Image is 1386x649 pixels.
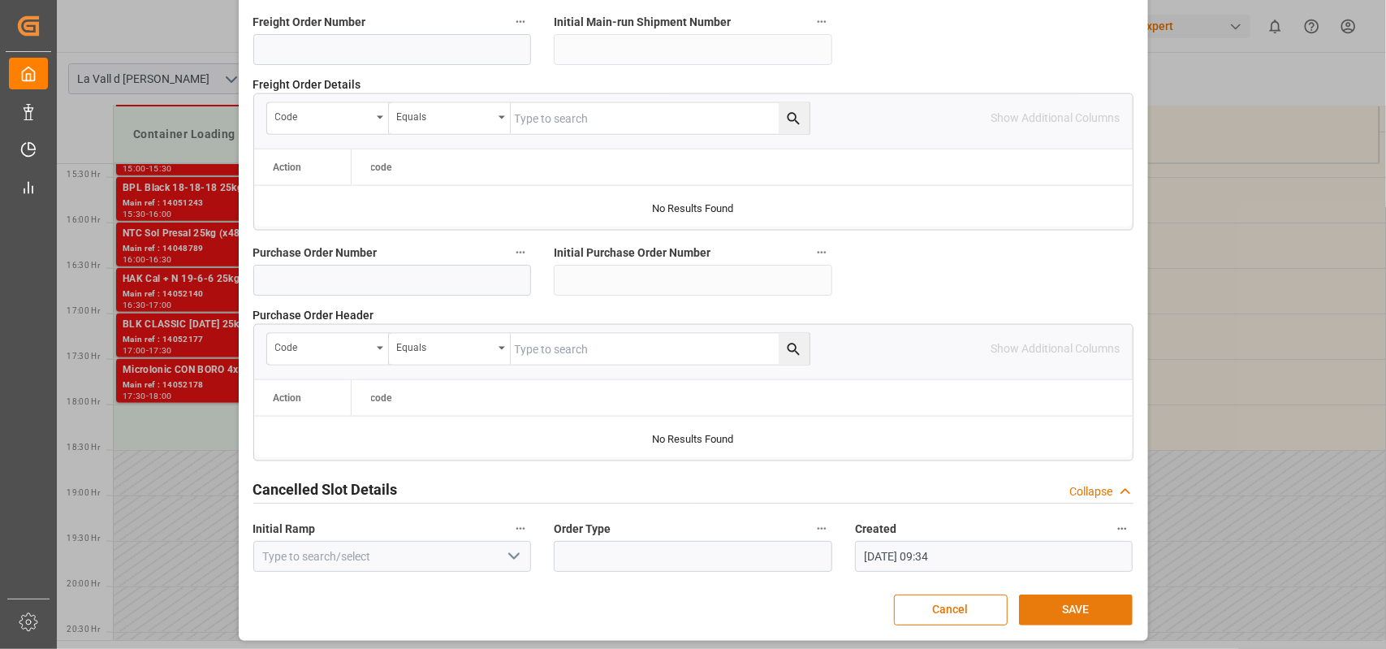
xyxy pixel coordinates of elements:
[511,103,810,134] input: Type to search
[253,244,378,262] span: Purchase Order Number
[397,336,493,355] div: Equals
[1019,595,1133,625] button: SAVE
[389,103,511,134] button: open menu
[1112,518,1133,539] button: Created
[811,11,832,32] button: Initial Main-run Shipment Number
[253,541,532,572] input: Type to search/select
[501,544,525,569] button: open menu
[510,242,531,263] button: Purchase Order Number
[1070,483,1113,500] div: Collapse
[779,103,810,134] button: search button
[253,76,361,93] span: Freight Order Details
[371,392,392,404] span: code
[894,595,1008,625] button: Cancel
[554,521,611,538] span: Order Type
[811,518,832,539] button: Order Type
[389,334,511,365] button: open menu
[510,518,531,539] button: Initial Ramp
[267,334,389,365] button: open menu
[253,307,374,324] span: Purchase Order Header
[511,334,810,365] input: Type to search
[274,162,302,173] div: Action
[397,106,493,124] div: Equals
[510,11,531,32] button: Freight Order Number
[253,14,366,31] span: Freight Order Number
[371,162,392,173] span: code
[275,106,371,124] div: code
[275,336,371,355] div: code
[253,478,398,500] h2: Cancelled Slot Details
[274,392,302,404] div: Action
[267,103,389,134] button: open menu
[554,14,731,31] span: Initial Main-run Shipment Number
[855,541,1133,572] input: DD.MM.YYYY HH:MM
[779,334,810,365] button: search button
[253,521,316,538] span: Initial Ramp
[855,521,896,538] span: Created
[811,242,832,263] button: Initial Purchase Order Number
[554,244,710,262] span: Initial Purchase Order Number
